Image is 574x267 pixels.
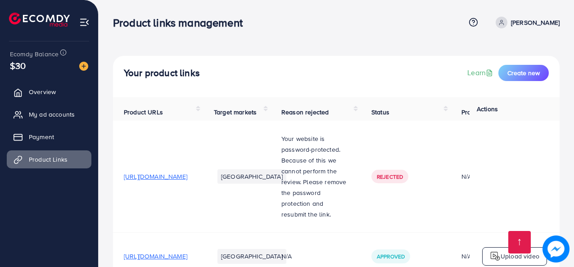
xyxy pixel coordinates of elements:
[371,108,389,117] span: Status
[281,133,350,220] p: Your website is password-protected. Because of this we cannot perform the review. Please remove t...
[214,108,257,117] span: Target markets
[113,16,250,29] h3: Product links management
[492,17,560,28] a: [PERSON_NAME]
[79,17,90,27] img: menu
[377,173,403,181] span: Rejected
[9,13,70,27] img: logo
[124,68,200,79] h4: Your product links
[124,108,163,117] span: Product URLs
[217,169,286,184] li: [GEOGRAPHIC_DATA]
[511,17,560,28] p: [PERSON_NAME]
[377,253,405,260] span: Approved
[7,83,91,101] a: Overview
[29,87,56,96] span: Overview
[477,104,498,113] span: Actions
[461,252,525,261] div: N/A
[507,68,540,77] span: Create new
[10,50,59,59] span: Ecomdy Balance
[124,252,187,261] span: [URL][DOMAIN_NAME]
[467,68,495,78] a: Learn
[498,65,549,81] button: Create new
[542,235,569,262] img: image
[29,110,75,119] span: My ad accounts
[281,252,292,261] span: N/A
[281,108,329,117] span: Reason rejected
[461,172,525,181] div: N/A
[124,172,187,181] span: [URL][DOMAIN_NAME]
[7,105,91,123] a: My ad accounts
[217,249,286,263] li: [GEOGRAPHIC_DATA]
[490,251,501,262] img: logo
[461,108,501,117] span: Product video
[29,132,54,141] span: Payment
[7,128,91,146] a: Payment
[29,155,68,164] span: Product Links
[10,59,26,72] span: $30
[79,62,88,71] img: image
[501,251,539,262] p: Upload video
[7,150,91,168] a: Product Links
